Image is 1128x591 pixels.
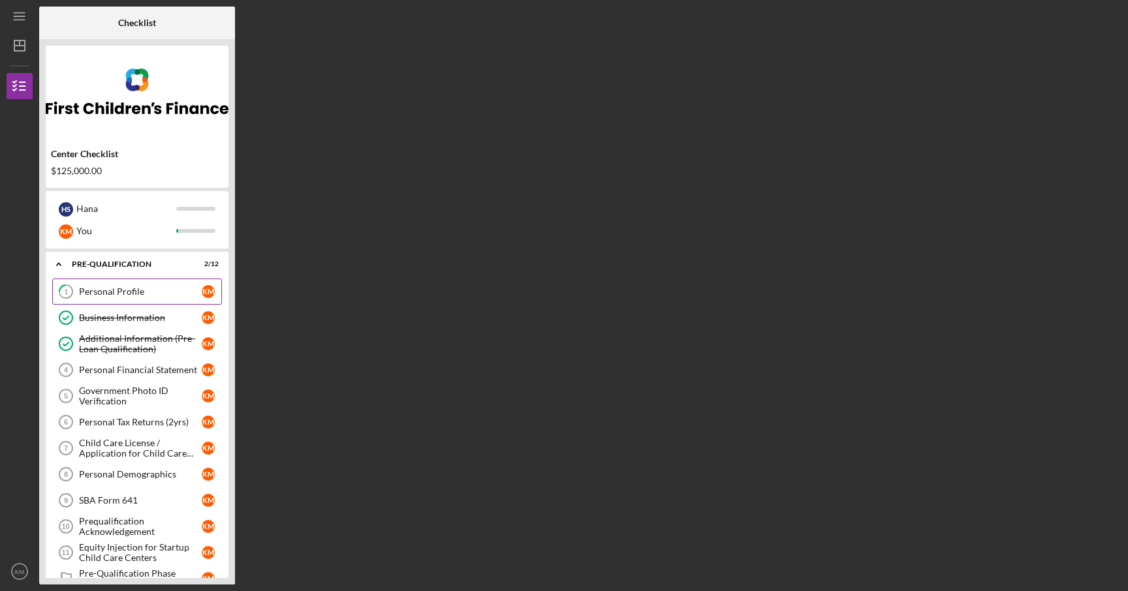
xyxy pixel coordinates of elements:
div: Prequalification Acknowledgement [79,516,202,537]
div: H S [59,202,73,217]
div: Personal Demographics [79,469,202,479]
div: $125,000.00 [51,166,223,176]
a: 10Prequalification AcknowledgementKM [52,513,222,539]
a: 4Personal Financial StatementKM [52,357,222,383]
div: Personal Tax Returns (2yrs) [79,417,202,427]
div: K M [202,546,215,559]
a: 6Personal Tax Returns (2yrs)KM [52,409,222,435]
div: K M [202,285,215,298]
div: Equity Injection for Startup Child Care Centers [79,542,202,563]
a: 5Government Photo ID VerificationKM [52,383,222,409]
a: 9SBA Form 641KM [52,487,222,513]
div: K M [202,311,215,324]
div: Hana [76,198,176,220]
a: 7Child Care License / Application for Child Care LicenseKM [52,435,222,461]
div: Child Care License / Application for Child Care License [79,438,202,459]
div: Government Photo ID Verification [79,386,202,406]
div: K M [202,337,215,350]
div: K M [202,468,215,481]
div: Personal Financial Statement [79,365,202,375]
text: KM [15,568,24,575]
b: Checklist [118,18,156,28]
a: Business InformationKM [52,305,222,331]
tspan: 11 [61,549,69,556]
div: Center Checklist [51,149,223,159]
div: K M [202,520,215,533]
tspan: 9 [64,496,68,504]
tspan: 4 [64,366,69,374]
div: SBA Form 641 [79,495,202,506]
tspan: 5 [64,392,68,400]
button: KM [7,558,33,584]
tspan: 8 [64,470,68,478]
div: 2 / 12 [195,260,219,268]
div: You [76,220,176,242]
tspan: 10 [61,523,69,530]
a: 11Equity Injection for Startup Child Care CentersKM [52,539,222,566]
div: Pre-Qualification Phase Complete [79,568,202,589]
tspan: 7 [64,444,68,452]
div: Personal Profile [79,286,202,297]
div: K M [202,389,215,402]
div: Additional Information (Pre-Loan Qualification) [79,333,202,354]
a: 8Personal DemographicsKM [52,461,222,487]
div: K M [59,224,73,239]
div: K M [202,494,215,507]
tspan: 1 [64,288,68,296]
div: K M [202,442,215,455]
img: Product logo [46,52,228,130]
a: 1Personal ProfileKM [52,279,222,305]
div: Business Information [79,312,202,323]
tspan: 6 [64,418,68,426]
div: K M [202,416,215,429]
div: K M [202,363,215,376]
div: Pre-Qualification [72,260,186,268]
a: Additional Information (Pre-Loan Qualification)KM [52,331,222,357]
div: K M [202,572,215,585]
